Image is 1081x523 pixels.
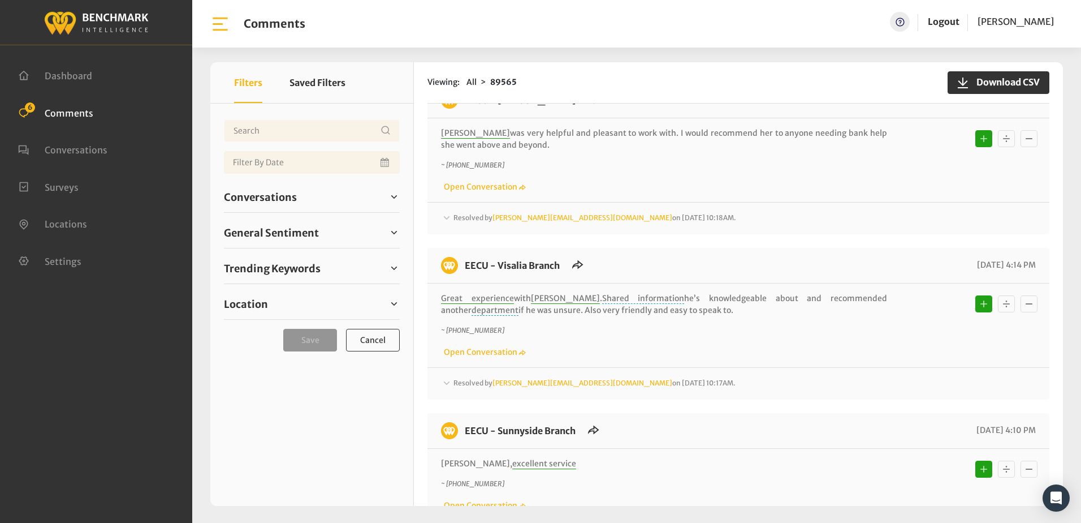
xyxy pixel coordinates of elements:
[224,119,400,142] input: Username
[18,217,87,229] a: Locations
[244,17,305,31] h1: Comments
[978,16,1054,27] span: [PERSON_NAME]
[441,347,526,357] a: Open Conversation
[210,14,230,34] img: bar
[1043,485,1070,512] div: Open Intercom Messenger
[441,479,504,488] i: ~ [PHONE_NUMBER]
[289,62,345,103] button: Saved Filters
[466,77,477,87] span: All
[45,144,107,156] span: Conversations
[441,377,1036,391] div: Resolved by[PERSON_NAME][EMAIL_ADDRESS][DOMAIN_NAME]on [DATE] 10:17AM.
[224,261,321,276] span: Trending Keywords
[45,70,92,82] span: Dashboard
[441,500,526,511] a: Open Conversation
[234,62,262,103] button: Filters
[458,257,567,274] h6: EECU - Visalia Branch
[224,225,319,241] span: General Sentiment
[512,458,576,469] span: excellent service
[978,12,1054,32] a: [PERSON_NAME]
[224,297,268,312] span: Location
[224,188,400,205] a: Conversations
[441,128,510,139] span: [PERSON_NAME]
[441,458,887,470] p: [PERSON_NAME],
[972,458,1040,481] div: Basic example
[465,425,576,436] a: EECU - Sunnyside Branch
[928,16,959,27] a: Logout
[602,293,685,304] span: Shared information
[472,305,518,316] span: department
[18,69,92,80] a: Dashboard
[224,190,297,205] span: Conversations
[18,143,107,155] a: Conversations
[44,8,149,36] img: benchmark
[25,102,35,113] span: 6
[974,425,1036,435] span: [DATE] 4:10 PM
[441,182,526,192] a: Open Conversation
[441,127,887,151] p: was very helpful and pleasant to work with. I would recommend her to anyone needing bank help she...
[972,293,1040,315] div: Basic example
[490,77,517,87] strong: 89565
[441,326,504,335] i: ~ [PHONE_NUMBER]
[18,106,93,118] a: Comments 6
[441,293,514,304] span: Great experience
[465,95,576,106] a: EECU - [PERSON_NAME]
[453,213,736,222] span: Resolved by on [DATE] 10:18AM.
[928,12,959,32] a: Logout
[948,71,1049,94] button: Download CSV
[492,379,672,387] a: [PERSON_NAME][EMAIL_ADDRESS][DOMAIN_NAME]
[970,75,1040,89] span: Download CSV
[18,181,79,192] a: Surveys
[974,260,1036,270] span: [DATE] 4:14 PM
[427,76,460,88] span: Viewing:
[531,293,600,304] span: [PERSON_NAME]
[441,422,458,439] img: benchmark
[441,161,504,169] i: ~ [PHONE_NUMBER]
[346,329,400,351] button: Cancel
[45,218,87,230] span: Locations
[972,127,1040,150] div: Basic example
[224,151,400,174] input: Date range input field
[453,379,736,387] span: Resolved by on [DATE] 10:17AM.
[441,212,1036,225] div: Resolved by[PERSON_NAME][EMAIL_ADDRESS][DOMAIN_NAME]on [DATE] 10:18AM.
[465,260,560,271] a: EECU - Visalia Branch
[45,181,79,192] span: Surveys
[458,422,582,439] h6: EECU - Sunnyside Branch
[224,260,400,277] a: Trending Keywords
[378,151,393,174] button: Open Calendar
[224,224,400,241] a: General Sentiment
[45,107,93,118] span: Comments
[18,255,81,266] a: Settings
[441,257,458,274] img: benchmark
[441,293,887,316] p: with . he’s knowledgeable about and recommended another if he was unsure. Also very friendly and ...
[224,295,400,312] a: Location
[45,255,81,267] span: Settings
[492,213,672,222] a: [PERSON_NAME][EMAIL_ADDRESS][DOMAIN_NAME]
